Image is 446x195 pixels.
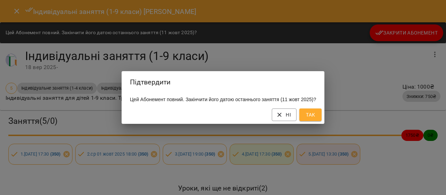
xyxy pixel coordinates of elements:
[277,111,291,119] span: Ні
[305,111,316,119] span: Так
[299,108,322,121] button: Так
[272,108,297,121] button: Ні
[130,77,316,88] h2: Підтвердити
[122,93,324,106] div: Цей Абонемент повний. Закінчити його датою останнього заняття (11 жовт 2025)?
